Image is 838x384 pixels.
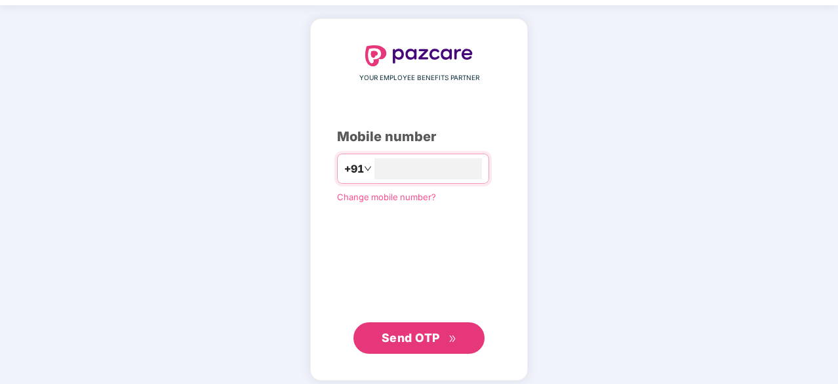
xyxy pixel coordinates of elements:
a: Change mobile number? [337,192,436,202]
span: +91 [344,161,364,177]
span: double-right [449,335,457,343]
span: Send OTP [382,331,440,345]
button: Send OTPdouble-right [353,322,485,354]
div: Mobile number [337,127,501,147]
img: logo [365,45,473,66]
span: down [364,165,372,173]
span: YOUR EMPLOYEE BENEFITS PARTNER [359,73,479,83]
